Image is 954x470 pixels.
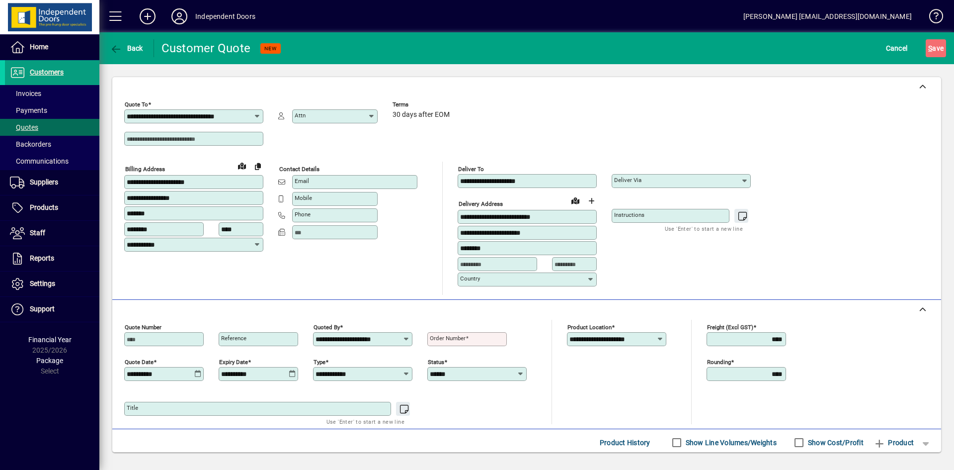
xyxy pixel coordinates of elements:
[195,8,255,24] div: Independent Doors
[5,153,99,170] a: Communications
[10,106,47,114] span: Payments
[28,336,72,344] span: Financial Year
[567,323,612,330] mat-label: Product location
[314,323,340,330] mat-label: Quoted by
[125,101,148,108] mat-label: Quote To
[460,275,480,282] mat-label: Country
[684,438,777,448] label: Show Line Volumes/Weights
[393,111,450,119] span: 30 days after EOM
[314,358,325,365] mat-label: Type
[99,39,154,57] app-page-header-button: Back
[10,123,38,131] span: Quotes
[295,194,312,201] mat-label: Mobile
[30,254,54,262] span: Reports
[219,358,248,365] mat-label: Expiry date
[250,158,266,174] button: Copy to Delivery address
[5,297,99,322] a: Support
[30,203,58,211] span: Products
[743,8,912,24] div: [PERSON_NAME] [EMAIL_ADDRESS][DOMAIN_NAME]
[125,323,161,330] mat-label: Quote number
[5,272,99,296] a: Settings
[5,119,99,136] a: Quotes
[393,101,452,108] span: Terms
[928,40,944,56] span: ave
[30,68,64,76] span: Customers
[132,7,163,25] button: Add
[926,39,946,57] button: Save
[614,177,641,184] mat-label: Deliver via
[583,193,599,209] button: Choose address
[5,85,99,102] a: Invoices
[10,140,51,148] span: Backorders
[806,438,864,448] label: Show Cost/Profit
[161,40,251,56] div: Customer Quote
[874,435,914,451] span: Product
[922,2,942,34] a: Knowledge Base
[600,435,650,451] span: Product History
[30,43,48,51] span: Home
[707,323,753,330] mat-label: Freight (excl GST)
[264,45,277,52] span: NEW
[295,178,309,185] mat-label: Email
[430,335,466,342] mat-label: Order number
[10,157,69,165] span: Communications
[928,44,932,52] span: S
[326,416,404,427] mat-hint: Use 'Enter' to start a new line
[30,229,45,237] span: Staff
[125,358,154,365] mat-label: Quote date
[30,280,55,287] span: Settings
[234,158,250,174] a: View on map
[110,44,143,52] span: Back
[665,223,743,234] mat-hint: Use 'Enter' to start a new line
[5,195,99,220] a: Products
[30,178,58,186] span: Suppliers
[596,434,654,452] button: Product History
[5,221,99,246] a: Staff
[567,192,583,208] a: View on map
[428,358,444,365] mat-label: Status
[5,136,99,153] a: Backorders
[883,39,910,57] button: Cancel
[36,357,63,365] span: Package
[458,166,484,173] mat-label: Deliver To
[5,246,99,271] a: Reports
[163,7,195,25] button: Profile
[10,90,41,97] span: Invoices
[5,102,99,119] a: Payments
[707,358,731,365] mat-label: Rounding
[221,335,246,342] mat-label: Reference
[295,112,306,119] mat-label: Attn
[886,40,908,56] span: Cancel
[614,211,644,218] mat-label: Instructions
[5,35,99,60] a: Home
[869,434,919,452] button: Product
[5,170,99,195] a: Suppliers
[295,211,311,218] mat-label: Phone
[127,404,138,411] mat-label: Title
[30,305,55,313] span: Support
[107,39,146,57] button: Back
